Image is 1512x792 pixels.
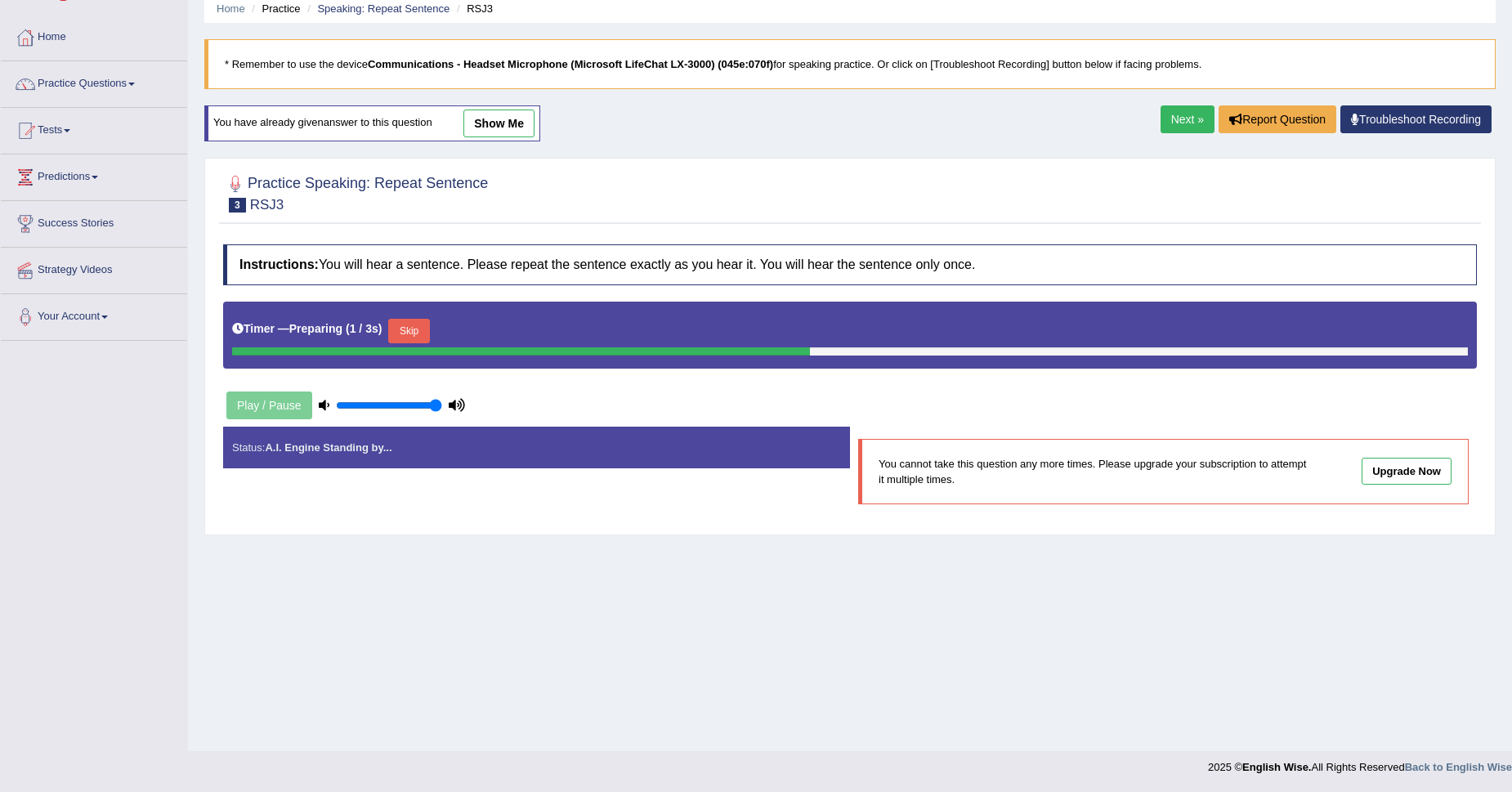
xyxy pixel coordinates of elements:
strong: English Wise. [1242,761,1311,773]
span: 3 [229,198,246,213]
a: Practice Questions [1,61,187,102]
div: Status: [223,427,850,468]
a: Back to English Wise [1405,761,1512,773]
a: Home [217,2,245,15]
a: Next » [1161,105,1215,133]
b: 1 / 3s [350,322,378,335]
a: Success Stories [1,201,187,242]
b: Communications - Headset Microphone (Microsoft LifeChat LX-3000) (045e:070f) [368,58,773,70]
small: RSJ3 [250,197,284,213]
li: RSJ3 [453,1,493,16]
b: Preparing [289,322,342,335]
blockquote: * Remember to use the device for speaking practice. Or click on [Troubleshoot Recording] button b... [204,39,1496,89]
b: ) [378,322,382,335]
a: Tests [1,108,187,149]
div: You have already given answer to this question [204,105,540,141]
a: Your Account [1,294,187,335]
a: Strategy Videos [1,248,187,289]
a: Troubleshoot Recording [1340,105,1492,133]
button: Skip [388,319,429,343]
b: Instructions: [239,257,319,271]
p: You cannot take this question any more times. Please upgrade your subscription to attempt it mult... [879,456,1308,487]
a: Predictions [1,154,187,195]
div: 2025 © All Rights Reserved [1208,751,1512,775]
button: Report Question [1219,105,1336,133]
a: show me [463,110,535,137]
a: Upgrade Now [1362,458,1452,485]
li: Practice [248,1,300,16]
a: Home [1,15,187,56]
h2: Practice Speaking: Repeat Sentence [223,172,488,213]
strong: A.I. Engine Standing by... [265,441,391,454]
a: Speaking: Repeat Sentence [317,2,450,15]
h5: Timer — [232,323,382,335]
b: ( [346,322,350,335]
h4: You will hear a sentence. Please repeat the sentence exactly as you hear it. You will hear the se... [223,244,1477,285]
